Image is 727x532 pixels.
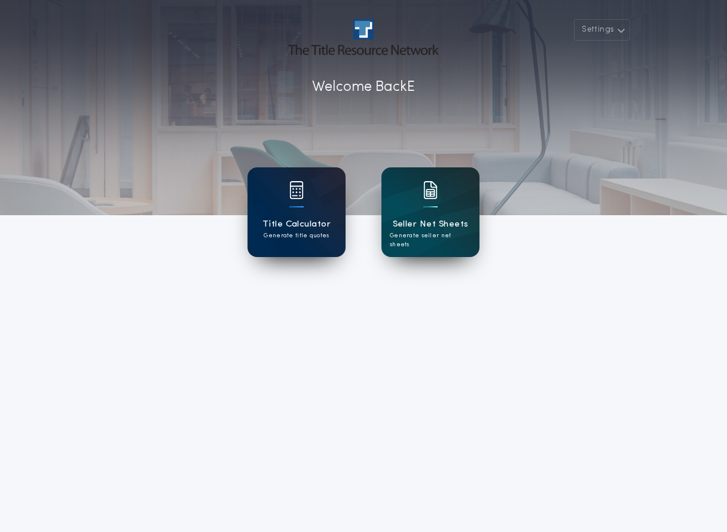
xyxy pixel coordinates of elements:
button: Settings [574,19,630,41]
h1: Title Calculator [262,218,331,231]
img: account-logo [288,19,439,55]
a: card iconTitle CalculatorGenerate title quotes [248,167,346,257]
img: card icon [423,181,438,199]
p: Welcome Back E [312,77,415,98]
p: Generate seller net sheets [390,231,471,249]
p: Generate title quotes [264,231,329,240]
a: card iconSeller Net SheetsGenerate seller net sheets [381,167,479,257]
h1: Seller Net Sheets [393,218,469,231]
img: card icon [289,181,304,199]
